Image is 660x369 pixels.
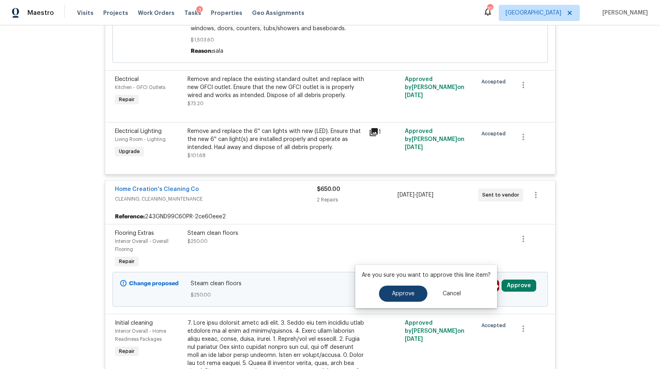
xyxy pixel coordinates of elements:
span: $1,503.60 [191,36,469,44]
button: Approve [379,286,427,302]
div: 243GND99C60PR-2ce60eee2 [105,209,555,224]
span: Maestro [27,9,54,17]
span: Approve [392,291,414,297]
span: Electrical Lighting [115,129,162,134]
b: Change proposed [129,281,179,286]
span: [DATE] [405,93,423,98]
span: Repair [116,257,138,265]
a: Home Creation's Cleaning Co [115,187,199,192]
div: 3 [196,6,203,14]
div: Remove and replace the existing standard oultet and replace with new GFCI outlet. Ensure that the... [187,75,364,100]
span: Interior Overall - Overall Flooring [115,239,169,252]
span: Properties [211,9,242,17]
span: Repair [116,347,138,355]
span: Steam clean floors [191,280,469,288]
span: Accepted [481,78,509,86]
span: Repair [116,95,138,104]
span: Work Orders [138,9,175,17]
span: Reason: [191,48,213,54]
div: 10 [487,5,493,13]
span: Geo Assignments [252,9,304,17]
span: Initial cleaning [115,320,153,326]
span: Approved by [PERSON_NAME] on [405,320,464,342]
span: [DATE] [405,336,423,342]
span: $73.20 [187,101,204,106]
span: Accepted [481,130,509,138]
span: $250.00 [187,239,208,244]
span: Upgrade [116,147,143,155]
span: $250.00 [191,291,469,299]
span: [DATE] [416,192,433,198]
button: Approve [502,280,536,292]
span: [DATE] [398,192,414,198]
span: Approved by [PERSON_NAME] on [405,129,464,150]
div: Remove and replace the 6'' can lights with new (LED). Ensure that the new 6'' can light(s) are in... [187,127,364,151]
span: [GEOGRAPHIC_DATA] [506,9,561,17]
span: Kitchen - GFCI Outlets [115,85,165,90]
span: CLEANING, CLEANING_MAINTENANCE [115,195,317,203]
span: Interior Overall - Home Readiness Packages [115,329,166,342]
span: Accepted [481,321,509,330]
div: 1 [369,127,400,137]
span: Tasks [184,10,201,16]
span: Approved by [PERSON_NAME] on [405,77,464,98]
div: Steam clean floors [187,229,364,237]
span: - [398,191,433,199]
span: $650.00 [317,187,340,192]
span: Projects [103,9,128,17]
b: Reference: [115,213,145,221]
span: Living Room - Lighting [115,137,166,142]
span: Sent to vendor [482,191,523,199]
span: [PERSON_NAME] [599,9,648,17]
span: Flooring Extras [115,230,154,236]
span: Electrical [115,77,139,82]
span: sala [213,48,223,54]
span: Visits [77,9,94,17]
span: Cancel [443,291,461,297]
p: Are you sure you want to approve this line item? [362,271,491,279]
span: $101.68 [187,153,206,158]
span: [DATE] [405,145,423,150]
button: Cancel [430,286,474,302]
div: 2 Repairs [317,196,398,204]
